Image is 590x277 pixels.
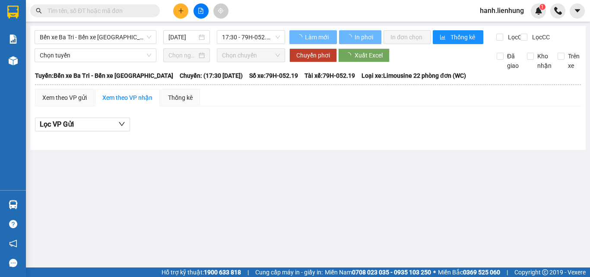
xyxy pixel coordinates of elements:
button: aim [213,3,228,19]
span: Thống kê [450,32,476,42]
img: solution-icon [9,35,18,44]
span: Bến xe Ba Tri - Bến xe Vạn Ninh [40,31,151,44]
span: notification [9,239,17,248]
span: | [507,267,508,277]
button: Làm mới [289,30,337,44]
input: 11/09/2025 [168,32,197,42]
span: Làm mới [305,32,330,42]
sup: 1 [539,4,546,10]
span: Số xe: 79H-052.19 [249,71,298,80]
button: bar-chartThống kê [433,30,483,44]
span: question-circle [9,220,17,228]
span: 1 [541,4,544,10]
strong: 0369 525 060 [463,269,500,276]
div: Xem theo VP nhận [102,93,152,102]
strong: 1900 633 818 [204,269,241,276]
span: Cung cấp máy in - giấy in: [255,267,323,277]
button: Chuyển phơi [289,48,337,62]
span: hanh.lienhung [473,5,531,16]
img: warehouse-icon [9,200,18,209]
span: loading [346,34,353,40]
span: Kho nhận [534,51,555,70]
div: Thống kê [168,93,193,102]
span: | [247,267,249,277]
button: Xuất Excel [338,48,390,62]
button: In phơi [339,30,381,44]
span: Trên xe [565,51,583,70]
strong: 0708 023 035 - 0935 103 250 [352,269,431,276]
span: aim [218,8,224,14]
span: In phơi [355,32,374,42]
span: Đã giao [504,51,522,70]
span: 17:30 - 79H-052.19 [222,31,280,44]
span: Loại xe: Limousine 22 phòng đơn (WC) [362,71,466,80]
span: ⚪️ [433,271,436,274]
img: logo-vxr [7,6,19,19]
button: In đơn chọn [384,30,431,44]
span: bar-chart [440,34,447,41]
span: down [118,121,125,127]
button: plus [173,3,188,19]
input: Chọn ngày [168,51,197,60]
span: Chuyến: (17:30 [DATE]) [180,71,243,80]
span: copyright [542,269,548,275]
span: Lọc VP Gửi [40,119,74,130]
img: warehouse-icon [9,56,18,65]
span: search [36,8,42,14]
span: plus [178,8,184,14]
span: Tài xế: 79H-052.19 [305,71,355,80]
span: loading [296,34,304,40]
b: Tuyến: Bến xe Ba Tri - Bến xe [GEOGRAPHIC_DATA] [35,72,173,79]
span: message [9,259,17,267]
span: Miền Nam [325,267,431,277]
span: file-add [198,8,204,14]
span: Chọn tuyến [40,49,151,62]
button: file-add [193,3,209,19]
span: Lọc CR [504,32,527,42]
span: Chọn chuyến [222,49,280,62]
img: phone-icon [554,7,562,15]
span: Hỗ trợ kỹ thuật: [162,267,241,277]
span: caret-down [574,7,581,15]
input: Tìm tên, số ĐT hoặc mã đơn [48,6,149,16]
div: Xem theo VP gửi [42,93,87,102]
button: caret-down [570,3,585,19]
span: Lọc CC [529,32,551,42]
button: Lọc VP Gửi [35,118,130,131]
span: Miền Bắc [438,267,500,277]
img: icon-new-feature [535,7,542,15]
